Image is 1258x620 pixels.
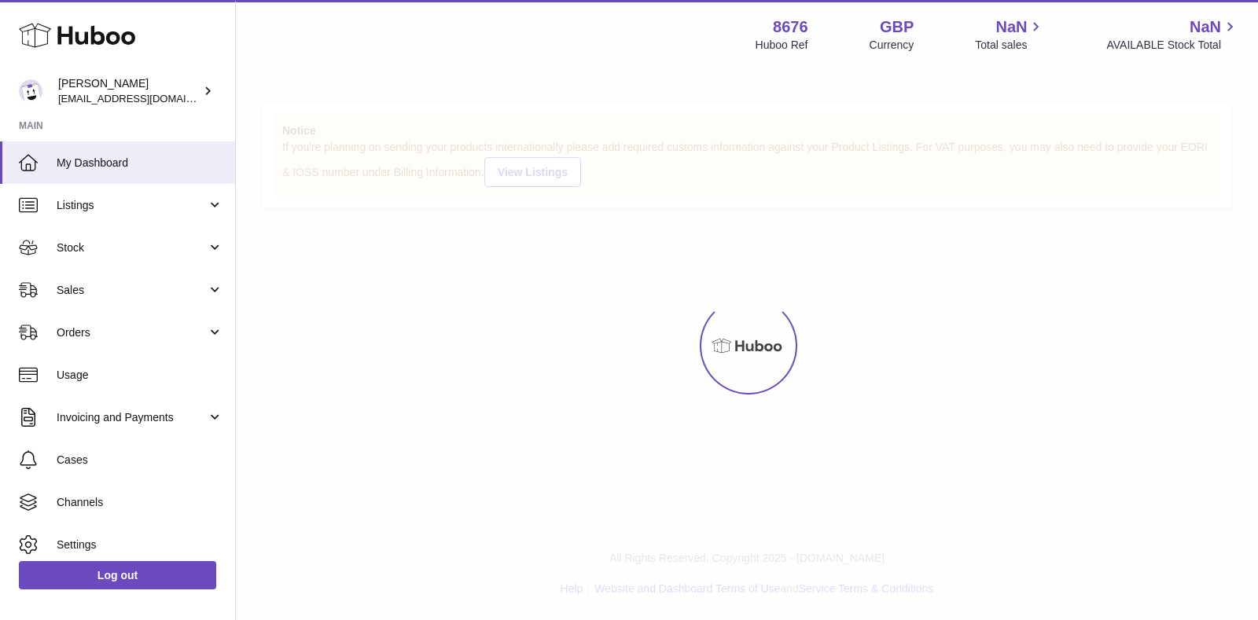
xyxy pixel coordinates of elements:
img: hello@inoby.co.uk [19,79,42,103]
strong: GBP [880,17,914,38]
span: AVAILABLE Stock Total [1106,38,1239,53]
a: Log out [19,561,216,589]
span: Total sales [975,38,1045,53]
div: Huboo Ref [756,38,808,53]
span: Cases [57,453,223,468]
div: Currency [870,38,914,53]
div: [PERSON_NAME] [58,76,200,106]
a: NaN AVAILABLE Stock Total [1106,17,1239,53]
span: Listings [57,198,207,213]
span: Invoicing and Payments [57,410,207,425]
span: [EMAIL_ADDRESS][DOMAIN_NAME] [58,92,231,105]
span: Sales [57,283,207,298]
a: NaN Total sales [975,17,1045,53]
span: Settings [57,537,223,552]
span: Usage [57,368,223,383]
span: Channels [57,495,223,510]
span: NaN [995,17,1027,38]
span: Orders [57,325,207,340]
span: Stock [57,240,207,255]
strong: 8676 [773,17,808,38]
span: NaN [1190,17,1221,38]
span: My Dashboard [57,156,223,171]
